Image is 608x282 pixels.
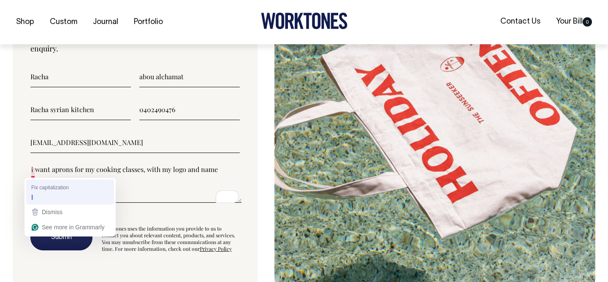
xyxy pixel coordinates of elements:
[553,15,595,29] a: Your Bill0
[102,225,240,252] div: Worktones uses the information you provide to us to contact you about relevant content, products,...
[90,15,122,29] a: Journal
[130,15,166,29] a: Portfolio
[30,99,131,120] input: Business name
[200,245,232,252] a: Privacy Policy
[46,15,81,29] a: Custom
[30,132,240,153] input: Email (required)
[30,66,131,87] input: First name (required)
[139,99,240,120] input: Phone (required)
[30,225,92,250] button: Submit
[139,66,240,87] input: Last name (required)
[30,165,242,203] textarea: To enrich screen reader interactions, please activate Accessibility in Grammarly extension settings
[13,15,38,29] a: Shop
[583,17,592,27] span: 0
[497,15,544,29] a: Contact Us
